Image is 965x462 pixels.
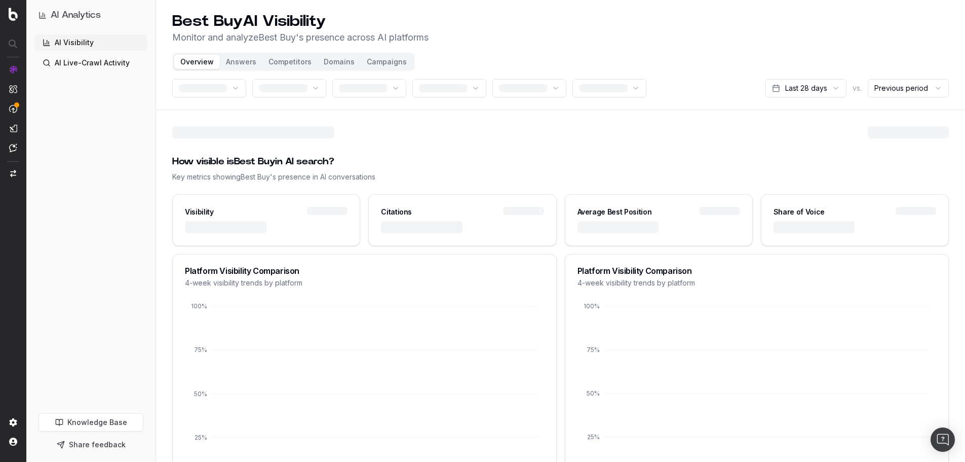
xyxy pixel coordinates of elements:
span: vs. [853,83,862,93]
tspan: 100% [584,302,600,310]
button: Answers [220,55,262,69]
div: Key metrics showing Best Buy 's presence in AI conversations [172,172,949,182]
img: Switch project [10,170,16,177]
tspan: 75% [587,346,600,353]
button: Domains [318,55,361,69]
button: AI Analytics [38,8,143,22]
img: Botify logo [9,8,18,21]
a: Knowledge Base [38,413,143,432]
div: Share of Voice [774,207,825,217]
tspan: 50% [587,390,600,398]
div: Citations [381,207,412,217]
tspan: 100% [191,302,207,310]
div: Platform Visibility Comparison [185,267,544,275]
img: Setting [9,418,17,427]
div: 4-week visibility trends by platform [577,278,937,288]
img: Analytics [9,65,17,74]
tspan: 50% [194,390,207,398]
button: Overview [174,55,220,69]
button: Competitors [262,55,318,69]
img: Studio [9,124,17,132]
div: Platform Visibility Comparison [577,267,937,275]
a: AI Visibility [34,34,147,51]
div: Open Intercom Messenger [931,428,955,452]
tspan: 25% [587,434,600,441]
p: Monitor and analyze Best Buy 's presence across AI platforms [172,30,429,45]
div: How visible is Best Buy in AI search? [172,155,949,169]
button: Share feedback [38,436,143,454]
div: Average Best Position [577,207,652,217]
button: Campaigns [361,55,413,69]
img: Activation [9,104,17,113]
div: Visibility [185,207,214,217]
h1: Best Buy AI Visibility [172,12,429,30]
div: 4-week visibility trends by platform [185,278,544,288]
tspan: 75% [194,346,207,353]
tspan: 25% [195,434,207,441]
a: AI Live-Crawl Activity [34,55,147,71]
img: Assist [9,144,17,152]
img: Intelligence [9,85,17,93]
img: My account [9,438,17,446]
h1: AI Analytics [51,8,101,22]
